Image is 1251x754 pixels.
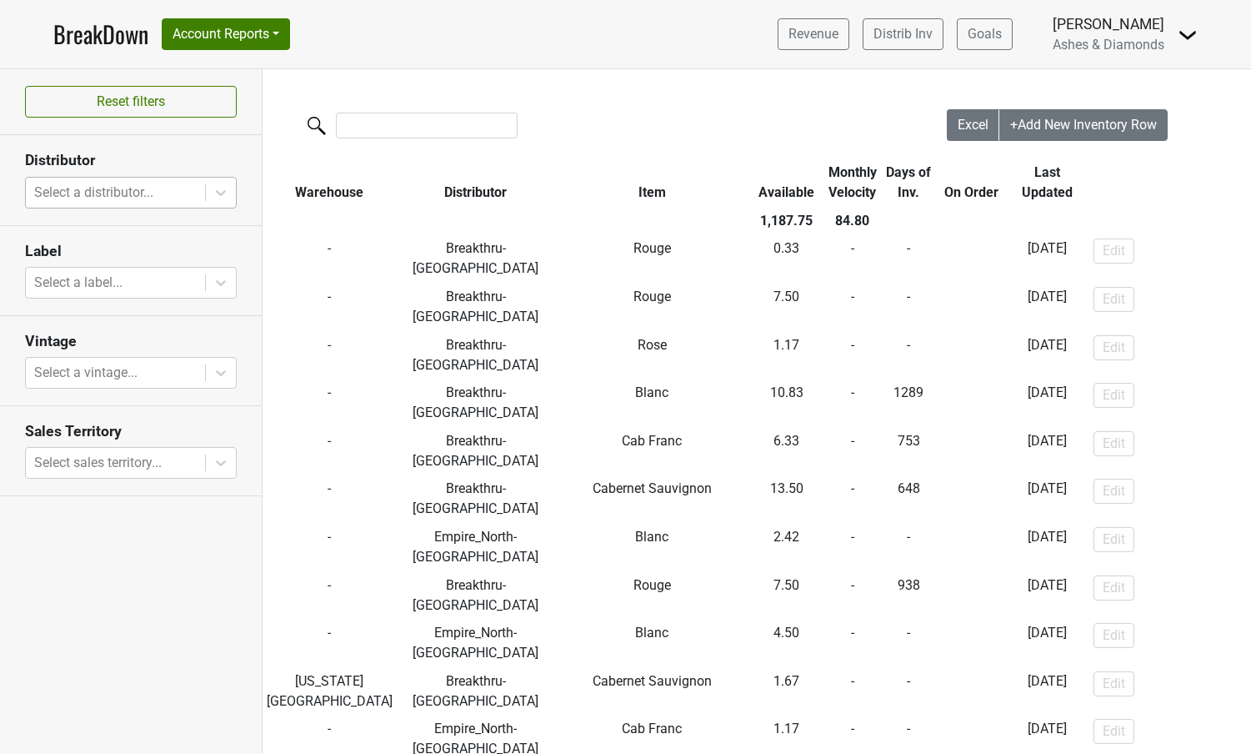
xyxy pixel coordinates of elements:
td: 1.17 [749,331,824,380]
th: Available: activate to sort column ascending [749,158,824,207]
td: 10.83 [749,379,824,427]
td: - [263,619,397,667]
td: - [880,667,937,716]
td: Breakthru-[GEOGRAPHIC_DATA] [397,571,556,620]
a: Distrib Inv [863,18,943,50]
th: Days of Inv.: activate to sort column ascending [880,158,937,207]
h3: Vintage [25,333,237,350]
td: [DATE] [1006,523,1089,571]
td: - [937,283,1006,331]
span: Cab Franc [622,433,682,449]
td: 2.42 [749,523,824,571]
td: - [937,619,1006,667]
td: - [824,619,881,667]
th: Warehouse: activate to sort column ascending [263,158,397,207]
td: - [824,571,881,620]
span: Cabernet Sauvignon [593,673,712,689]
span: Blanc [635,625,668,641]
h3: Distributor [25,152,237,169]
th: Last Updated: activate to sort column ascending [1006,158,1089,207]
td: - [263,571,397,620]
th: 84.80 [824,207,881,235]
td: 13.50 [749,475,824,524]
button: Reset filters [25,86,237,118]
td: - [263,379,397,427]
td: 7.50 [749,283,824,331]
td: - [263,331,397,380]
th: Distributor: activate to sort column ascending [397,158,556,207]
a: BreakDown [53,17,148,52]
td: [DATE] [1006,331,1089,380]
td: 6.33 [749,427,824,475]
button: Edit [1093,576,1134,601]
th: On Order: activate to sort column ascending [937,158,1006,207]
span: Ashes & Diamonds [1053,37,1164,53]
td: - [880,283,937,331]
td: Breakthru-[GEOGRAPHIC_DATA] [397,379,556,427]
button: Edit [1093,431,1134,456]
button: Edit [1093,671,1134,696]
td: - [937,571,1006,620]
span: Rouge [633,289,671,304]
td: 648 [880,475,937,524]
button: Edit [1093,383,1134,408]
td: - [263,235,397,284]
td: Breakthru-[GEOGRAPHIC_DATA] [397,283,556,331]
td: - [824,667,881,716]
td: Breakthru-[GEOGRAPHIC_DATA] [397,427,556,475]
td: [US_STATE][GEOGRAPHIC_DATA] [263,667,397,716]
button: Edit [1093,287,1134,312]
a: Revenue [778,18,849,50]
h3: Sales Territory [25,423,237,440]
td: - [824,523,881,571]
td: - [263,427,397,475]
th: Monthly Velocity: activate to sort column ascending [824,158,881,207]
td: - [880,619,937,667]
button: Edit [1093,239,1134,264]
td: - [263,523,397,571]
a: Goals [957,18,1013,50]
td: - [263,475,397,524]
td: - [880,331,937,380]
td: - [263,283,397,331]
button: +Add New Inventory Row [999,109,1168,141]
span: Rose [638,337,667,353]
span: Blanc [635,385,668,400]
td: - [824,379,881,427]
button: Edit [1093,623,1134,648]
td: 7.50 [749,571,824,620]
td: [DATE] [1006,475,1089,524]
button: Edit [1093,479,1134,504]
td: 938 [880,571,937,620]
span: Rouge [633,577,671,593]
img: Dropdown Menu [1178,25,1198,45]
th: Item: activate to sort column ascending [555,158,748,207]
span: Cabernet Sauvignon [593,480,712,496]
td: Empire_North-[GEOGRAPHIC_DATA] [397,523,556,571]
td: [DATE] [1006,235,1089,284]
button: Excel [947,109,1000,141]
td: - [880,523,937,571]
span: Cab Franc [622,721,682,736]
td: - [937,523,1006,571]
span: Excel [958,117,988,133]
th: 1,187.75 [749,207,824,235]
td: 4.50 [749,619,824,667]
td: - [824,283,881,331]
td: - [824,475,881,524]
td: [DATE] [1006,427,1089,475]
td: Breakthru-[GEOGRAPHIC_DATA] [397,667,556,716]
td: 753 [880,427,937,475]
td: - [937,331,1006,380]
td: - [824,235,881,284]
div: [PERSON_NAME] [1053,13,1164,35]
button: Account Reports [162,18,290,50]
button: Edit [1093,719,1134,744]
td: Breakthru-[GEOGRAPHIC_DATA] [397,235,556,284]
td: - [824,331,881,380]
td: - [937,667,1006,716]
td: - [937,235,1006,284]
td: [DATE] [1006,379,1089,427]
td: - [880,235,937,284]
td: [DATE] [1006,571,1089,620]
